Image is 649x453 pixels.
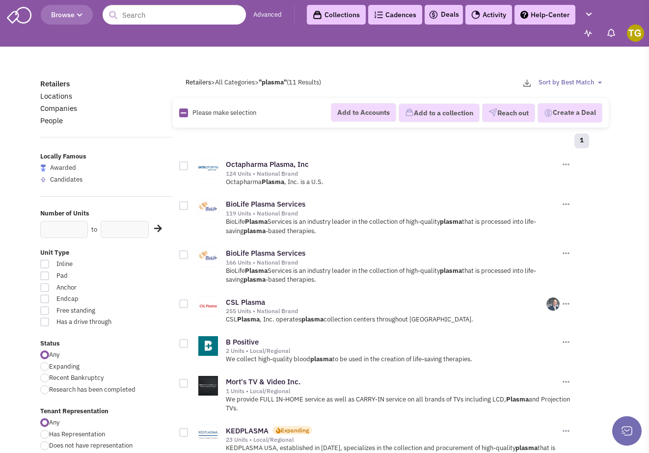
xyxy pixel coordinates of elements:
img: download-2-24.png [523,80,531,87]
a: Octapharma Plasma, Inc [226,160,309,169]
a: People [40,116,63,125]
span: Does not have representation [49,441,133,450]
b: "plasma" [259,78,287,86]
span: Inline [50,260,132,269]
a: Mort's TV & Video Inc. [226,377,300,386]
b: plasma [301,315,324,323]
span: Any [49,350,59,359]
a: BioLife Plasma Services [226,199,305,209]
p: We collect high-quality blood to be used in the creation of life-saving therapies. [226,355,571,364]
img: icon-collection-lavender-black.svg [313,10,322,20]
img: VectorPaper_Plane.png [488,108,497,117]
button: Reach out [482,104,535,122]
p: We provide FULL IN-HOME service as well as CARRY-IN service on all brands of TVs including LCD, a... [226,395,571,413]
a: Help-Center [514,5,575,25]
span: Candidates [50,175,82,184]
img: icon-deals.svg [429,9,438,21]
label: to [91,225,97,235]
div: 23 Units • Local/Regional [226,436,560,444]
img: Rectangle.png [179,108,188,117]
span: Awarded [50,163,76,172]
b: plasma [440,217,462,226]
span: All Categories (11 Results) [215,78,321,86]
input: Search [103,5,246,25]
img: SmartAdmin [7,5,31,24]
span: Has a drive through [50,318,132,327]
a: KEDPLASMA [226,426,269,435]
b: plasma [243,275,266,284]
a: 1 [574,133,589,148]
label: Tenant Representation [40,407,173,416]
img: Cadences_logo.png [374,11,383,18]
p: CSL , Inc. operates collection centers throughout [GEOGRAPHIC_DATA]. [226,315,571,324]
img: locallyfamous-largeicon.png [40,164,46,172]
span: Has Representation [49,430,105,438]
div: 1 Units • Local/Regional [226,387,560,395]
div: Search Nearby [148,222,161,235]
label: Locally Famous [40,152,173,161]
b: plasma [310,355,332,363]
img: help.png [520,11,528,19]
div: 119 Units • National Brand [226,210,560,217]
button: Add to a collection [399,104,480,122]
span: Expanding [49,362,80,371]
b: Plasma [506,395,529,403]
span: Research has been completed [49,385,135,394]
button: Add to Accounts [331,103,396,122]
a: B Positive [226,337,259,346]
div: Expanding [281,426,309,434]
button: Create a Deal [538,103,602,123]
div: 255 Units • National Brand [226,307,546,315]
button: Browse [41,5,93,25]
img: Activity.png [471,10,480,19]
b: Plasma [245,217,268,226]
span: Any [49,418,59,426]
b: plasma [243,227,266,235]
a: Collections [307,5,366,25]
label: Unit Type [40,248,173,258]
b: Plasma [237,315,260,323]
a: Advanced [253,10,282,20]
span: Anchor [50,283,132,293]
a: Locations [40,91,72,101]
img: NLj4BdgTlESKGCbmEPFDQg.png [546,297,560,311]
a: Cadences [368,5,422,25]
div: 2 Units • Local/Regional [226,347,560,355]
a: Deals [429,9,459,21]
b: Plasma [245,266,268,275]
div: 166 Units • National Brand [226,259,560,266]
span: > [255,78,259,86]
span: > [211,78,215,86]
div: 124 Units • National Brand [226,170,560,178]
a: BioLife Plasma Services [226,248,305,258]
img: Deal-Dollar.png [544,107,553,118]
a: Retailers [40,79,70,88]
a: CSL Plasma [226,297,265,307]
span: Endcap [50,294,132,304]
b: plasma [515,444,538,452]
span: Pad [50,271,132,281]
p: BioLife Services is an industry leader in the collection of high-quality that is processed into l... [226,217,571,236]
img: Tyler Gettel [627,25,644,42]
b: plasma [440,266,462,275]
label: Number of Units [40,209,173,218]
span: Browse [51,10,82,19]
p: Octapharma , Inc. is a U.S. [226,178,571,187]
span: Please make selection [192,108,256,117]
span: Free standing [50,306,132,316]
a: Companies [40,104,77,113]
span: Recent Bankruptcy [49,373,104,382]
label: Status [40,339,173,348]
b: Plasma [262,178,284,186]
img: icon-collection-lavender.png [405,108,414,117]
a: Activity [465,5,512,25]
img: locallyfamous-upvote.png [40,177,46,183]
p: BioLife Services is an industry leader in the collection of high-quality that is processed into l... [226,266,571,285]
a: Retailers [186,78,211,86]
